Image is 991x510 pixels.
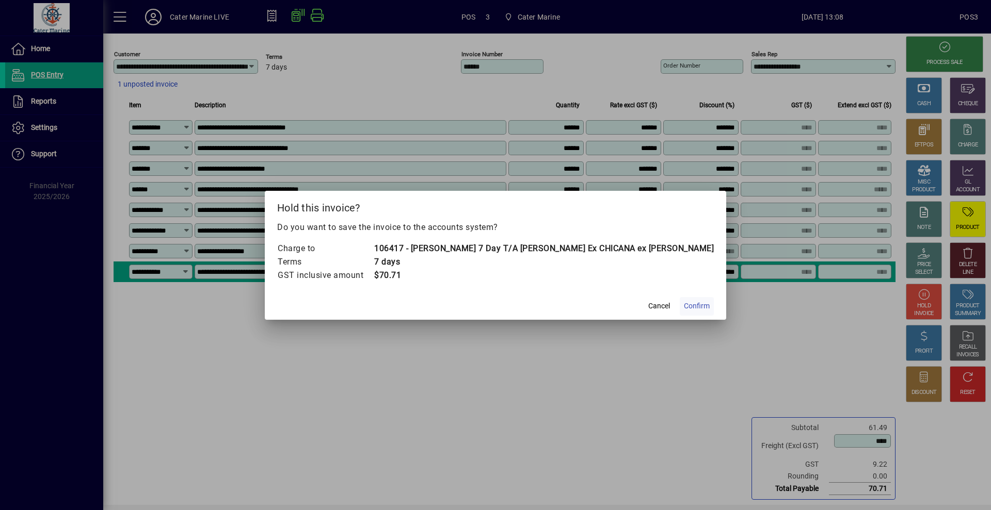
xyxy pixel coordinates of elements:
button: Cancel [643,297,676,316]
h2: Hold this invoice? [265,191,726,221]
td: $70.71 [374,269,714,282]
td: Charge to [277,242,374,255]
td: GST inclusive amount [277,269,374,282]
button: Confirm [680,297,714,316]
td: 7 days [374,255,714,269]
span: Cancel [648,301,670,311]
span: Confirm [684,301,710,311]
td: Terms [277,255,374,269]
td: 106417 - [PERSON_NAME] 7 Day T/A [PERSON_NAME] Ex CHICANA ex [PERSON_NAME] [374,242,714,255]
p: Do you want to save the invoice to the accounts system? [277,221,714,234]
